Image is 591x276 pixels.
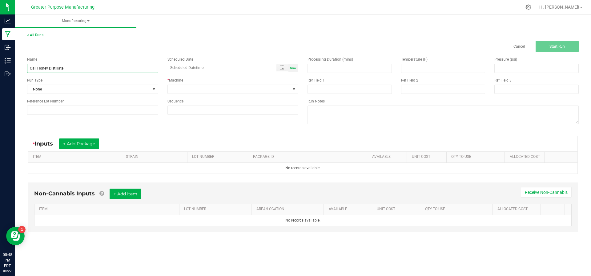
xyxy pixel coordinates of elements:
inline-svg: Inventory [5,58,11,64]
button: Receive Non-Cannabis [521,187,572,198]
span: Now [290,66,296,70]
span: Temperature (F) [401,57,428,62]
a: Allocated CostSortable [510,154,542,159]
a: AVAILABLESortable [329,207,370,212]
p: 05:48 PM EDT [3,252,12,269]
p: 08/27 [3,269,12,273]
a: Allocated CostSortable [497,207,538,212]
span: Hi, [PERSON_NAME]! [539,5,579,10]
a: STRAINSortable [126,154,185,159]
a: Unit CostSortable [377,207,418,212]
iframe: Resource center [6,227,25,245]
button: + Add Item [110,189,141,199]
inline-svg: Outbound [5,71,11,77]
span: Pressure (psi) [494,57,517,62]
div: Manage settings [525,4,532,10]
a: Add Non-Cannabis items that were also consumed in the run (e.g. gloves and packaging); Also add N... [99,190,104,197]
a: LOT NUMBERSortable [192,154,246,159]
inline-svg: Analytics [5,18,11,24]
span: Sequence [167,99,183,103]
a: ITEMSortable [33,154,119,159]
button: + Add Package [59,138,99,149]
td: No records available. [28,163,577,174]
span: Toggle popup [276,64,288,71]
span: Non-Cannabis Inputs [34,190,95,197]
inline-svg: Manufacturing [5,31,11,37]
span: Ref Field 2 [401,78,418,82]
span: Start Run [549,44,565,49]
span: Manufacturing [15,18,136,24]
a: AREA/LOCATIONSortable [256,207,321,212]
a: < All Runs [27,33,43,37]
span: Machine [169,78,183,82]
span: Scheduled Date [167,57,193,62]
input: Scheduled Datetime [167,64,270,71]
span: Run Type [27,78,42,83]
a: QTY TO USESortable [425,207,490,212]
iframe: Resource center unread badge [18,226,26,233]
span: Run Notes [308,99,325,103]
a: Sortable [549,154,568,159]
a: ITEMSortable [39,207,177,212]
span: Reference Lot Number [27,99,64,103]
a: Unit CostSortable [412,154,444,159]
a: PACKAGE IDSortable [253,154,365,159]
span: Ref Field 3 [494,78,512,82]
span: Processing Duration (mins) [308,57,353,62]
span: None [27,85,150,94]
button: Start Run [536,41,579,52]
a: Manufacturing [15,15,136,28]
span: Greater Purpose Manufacturing [31,5,94,10]
span: Ref Field 1 [308,78,325,82]
span: Name [27,57,37,62]
a: LOT NUMBERSortable [184,207,249,212]
inline-svg: Inbound [5,44,11,50]
a: AVAILABLESortable [372,154,404,159]
a: QTY TO USESortable [451,154,502,159]
td: No records available. [34,215,571,226]
a: Sortable [545,207,562,212]
a: Cancel [513,44,525,49]
span: Inputs [34,140,59,147]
